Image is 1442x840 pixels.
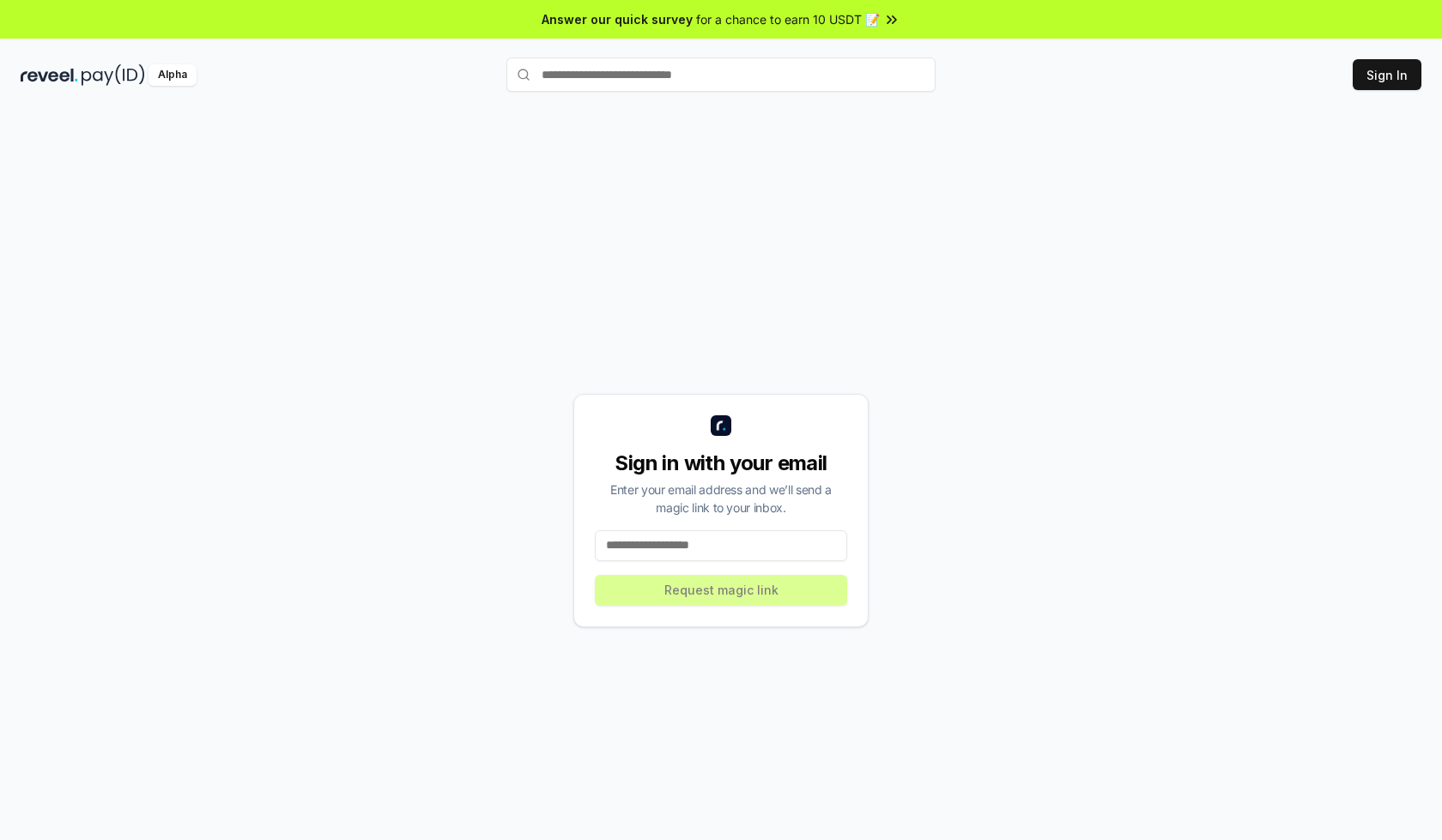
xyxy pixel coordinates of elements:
[1353,59,1421,90] button: Sign In
[21,64,78,86] img: reveel_dark
[595,480,847,517] div: Enter your email address and we’ll send a magic link to your inbox.
[696,10,880,28] span: for a chance to earn 10 USDT 📝
[542,10,693,28] span: Answer our quick survey
[148,64,197,86] div: Alpha
[595,450,847,477] div: Sign in with your email
[82,64,145,86] img: pay_id
[711,415,731,436] img: logo_small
